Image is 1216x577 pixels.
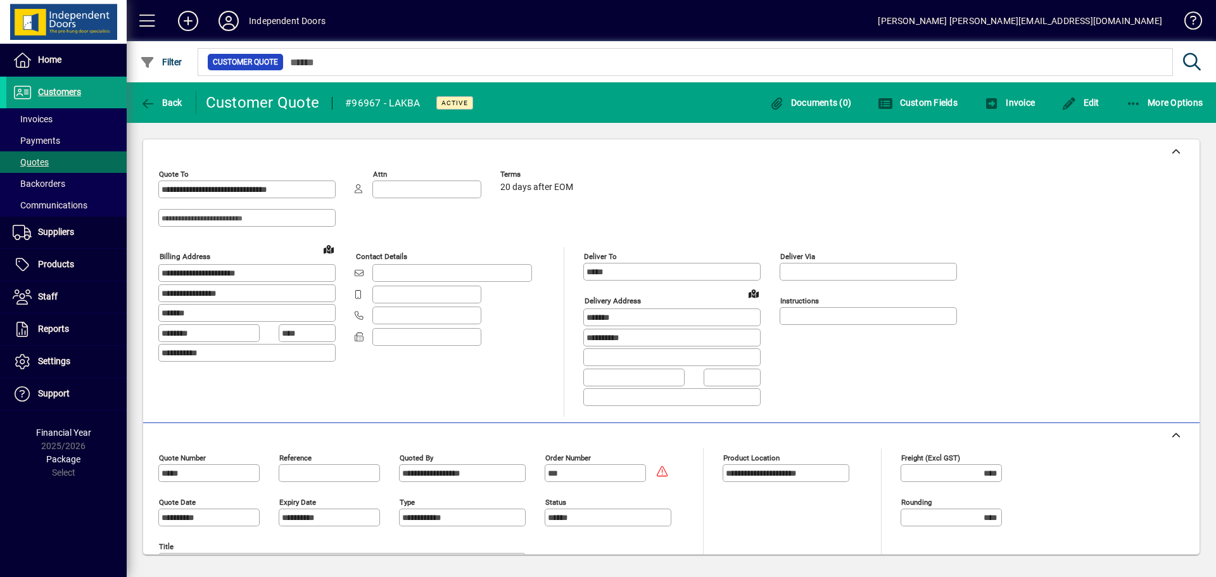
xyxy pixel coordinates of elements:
span: Communications [13,200,87,210]
button: Invoice [981,91,1038,114]
a: View on map [744,283,764,303]
mat-label: Order number [545,453,591,462]
mat-label: Quote number [159,453,206,462]
a: Home [6,44,127,76]
mat-label: Instructions [780,296,819,305]
mat-label: Attn [373,170,387,179]
span: Reports [38,324,69,334]
mat-label: Freight (excl GST) [901,453,960,462]
mat-label: Expiry date [279,497,316,506]
span: Invoices [13,114,53,124]
mat-label: Deliver via [780,252,815,261]
a: Payments [6,130,127,151]
button: Custom Fields [875,91,961,114]
span: Customers [38,87,81,97]
span: Home [38,54,61,65]
a: Quotes [6,151,127,173]
a: Settings [6,346,127,377]
span: Active [441,99,468,107]
mat-label: Rounding [901,497,932,506]
span: Suppliers [38,227,74,237]
button: Back [137,91,186,114]
button: Add [168,10,208,32]
span: Invoice [984,98,1035,108]
a: Reports [6,314,127,345]
a: Invoices [6,108,127,130]
span: Documents (0) [769,98,851,108]
mat-label: Quoted by [400,453,433,462]
span: 20 days after EOM [500,182,573,193]
span: Package [46,454,80,464]
span: Staff [38,291,58,301]
mat-label: Status [545,497,566,506]
mat-label: Product location [723,453,780,462]
mat-label: Deliver To [584,252,617,261]
span: Payments [13,136,60,146]
button: Edit [1058,91,1103,114]
span: Custom Fields [878,98,958,108]
a: Staff [6,281,127,313]
span: Edit [1061,98,1099,108]
span: Filter [140,57,182,67]
a: Communications [6,194,127,216]
span: Financial Year [36,428,91,438]
a: Products [6,249,127,281]
span: Settings [38,356,70,366]
a: Backorders [6,173,127,194]
mat-label: Type [400,497,415,506]
span: More Options [1126,98,1203,108]
div: [PERSON_NAME] [PERSON_NAME][EMAIL_ADDRESS][DOMAIN_NAME] [878,11,1162,31]
button: Documents (0) [766,91,854,114]
button: Profile [208,10,249,32]
a: Knowledge Base [1175,3,1200,44]
span: Back [140,98,182,108]
span: Terms [500,170,576,179]
span: Products [38,259,74,269]
span: Support [38,388,70,398]
button: More Options [1123,91,1206,114]
span: Backorders [13,179,65,189]
mat-label: Quote To [159,170,189,179]
a: Suppliers [6,217,127,248]
button: Filter [137,51,186,73]
a: Support [6,378,127,410]
div: Independent Doors [249,11,326,31]
span: Customer Quote [213,56,278,68]
div: #96967 - LAKBA [345,93,421,113]
div: Customer Quote [206,92,320,113]
span: Quotes [13,157,49,167]
mat-label: Quote date [159,497,196,506]
mat-label: Reference [279,453,312,462]
a: View on map [319,239,339,259]
mat-label: Title [159,542,174,550]
app-page-header-button: Back [127,91,196,114]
